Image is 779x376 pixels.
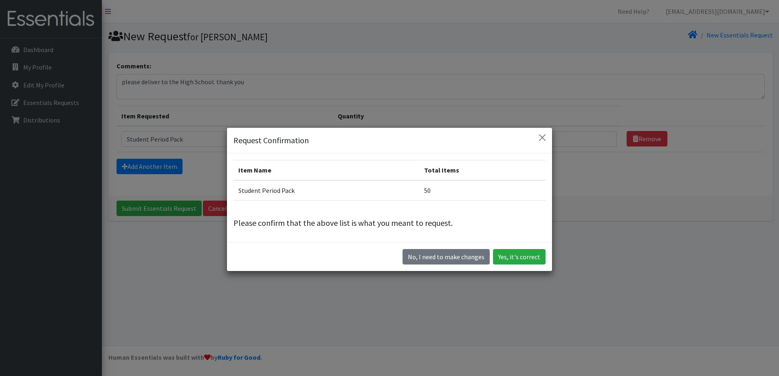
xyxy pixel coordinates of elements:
[233,217,546,229] p: Please confirm that the above list is what you meant to request.
[493,249,546,265] button: Yes, it's correct
[536,131,549,144] button: Close
[233,180,419,201] td: Student Period Pack
[233,134,309,146] h5: Request Confirmation
[419,160,546,181] th: Total Items
[233,160,419,181] th: Item Name
[419,180,546,201] td: 50
[403,249,490,265] button: No I need to make changes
